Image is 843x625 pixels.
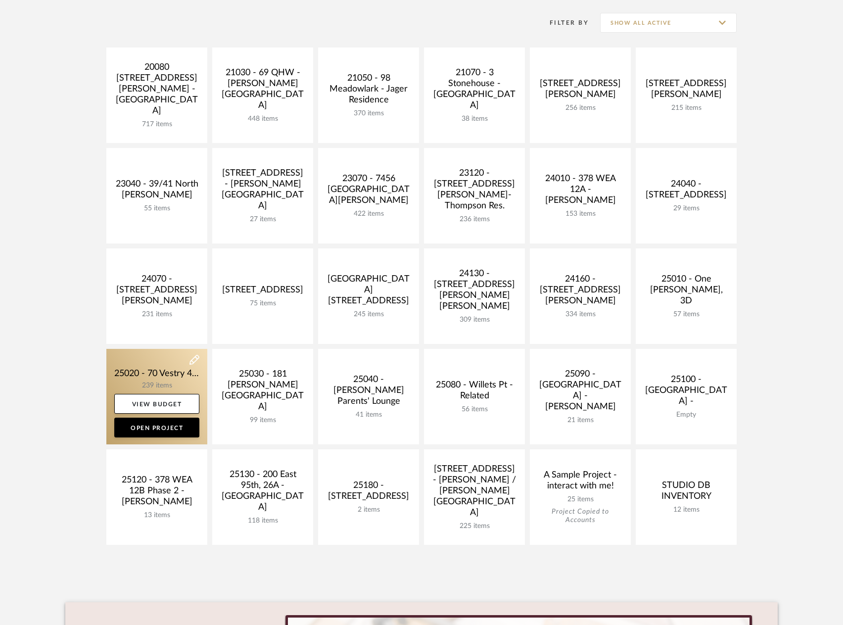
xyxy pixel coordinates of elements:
[432,268,517,316] div: 24130 - [STREET_ADDRESS][PERSON_NAME][PERSON_NAME]
[326,506,411,514] div: 2 items
[538,470,623,495] div: A Sample Project - interact with me!
[114,62,199,120] div: 20080 [STREET_ADDRESS][PERSON_NAME] - [GEOGRAPHIC_DATA]
[537,18,589,28] div: Filter By
[220,215,305,224] div: 27 items
[432,316,517,324] div: 309 items
[220,517,305,525] div: 118 items
[220,285,305,299] div: [STREET_ADDRESS]
[114,179,199,204] div: 23040 - 39/41 North [PERSON_NAME]
[538,274,623,310] div: 24160 - [STREET_ADDRESS][PERSON_NAME]
[538,310,623,319] div: 334 items
[644,411,729,419] div: Empty
[326,109,411,118] div: 370 items
[432,522,517,530] div: 225 items
[220,299,305,308] div: 75 items
[114,204,199,213] div: 55 items
[326,310,411,319] div: 245 items
[114,310,199,319] div: 231 items
[326,480,411,506] div: 25180 - [STREET_ADDRESS]
[644,310,729,319] div: 57 items
[644,274,729,310] div: 25010 - One [PERSON_NAME], 3D
[538,78,623,104] div: [STREET_ADDRESS][PERSON_NAME]
[432,380,517,405] div: 25080 - Willets Pt - Related
[432,215,517,224] div: 236 items
[432,115,517,123] div: 38 items
[432,67,517,115] div: 21070 - 3 Stonehouse - [GEOGRAPHIC_DATA]
[538,104,623,112] div: 256 items
[220,67,305,115] div: 21030 - 69 QHW - [PERSON_NAME][GEOGRAPHIC_DATA]
[326,73,411,109] div: 21050 - 98 Meadowlark - Jager Residence
[220,416,305,425] div: 99 items
[644,204,729,213] div: 29 items
[644,78,729,104] div: [STREET_ADDRESS][PERSON_NAME]
[114,418,199,437] a: Open Project
[644,374,729,411] div: 25100 - [GEOGRAPHIC_DATA] -
[114,511,199,520] div: 13 items
[644,179,729,204] div: 24040 - [STREET_ADDRESS]
[114,475,199,511] div: 25120 - 378 WEA 12B Phase 2 - [PERSON_NAME]
[326,274,411,310] div: [GEOGRAPHIC_DATA][STREET_ADDRESS]
[432,464,517,522] div: [STREET_ADDRESS] - [PERSON_NAME] / [PERSON_NAME][GEOGRAPHIC_DATA]
[432,405,517,414] div: 56 items
[432,168,517,215] div: 23120 - [STREET_ADDRESS][PERSON_NAME]-Thompson Res.
[220,469,305,517] div: 25130 - 200 East 95th, 26A - [GEOGRAPHIC_DATA]
[644,506,729,514] div: 12 items
[114,120,199,129] div: 717 items
[538,416,623,425] div: 21 items
[538,173,623,210] div: 24010 - 378 WEA 12A - [PERSON_NAME]
[114,394,199,414] a: View Budget
[538,495,623,504] div: 25 items
[220,168,305,215] div: [STREET_ADDRESS] - [PERSON_NAME][GEOGRAPHIC_DATA]
[326,411,411,419] div: 41 items
[644,480,729,506] div: STUDIO DB INVENTORY
[220,115,305,123] div: 448 items
[538,508,623,525] div: Project Copied to Accounts
[326,374,411,411] div: 25040 - [PERSON_NAME] Parents' Lounge
[114,274,199,310] div: 24070 - [STREET_ADDRESS][PERSON_NAME]
[538,369,623,416] div: 25090 - [GEOGRAPHIC_DATA] - [PERSON_NAME]
[538,210,623,218] div: 153 items
[326,173,411,210] div: 23070 - 7456 [GEOGRAPHIC_DATA][PERSON_NAME]
[644,104,729,112] div: 215 items
[220,369,305,416] div: 25030 - 181 [PERSON_NAME][GEOGRAPHIC_DATA]
[326,210,411,218] div: 422 items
